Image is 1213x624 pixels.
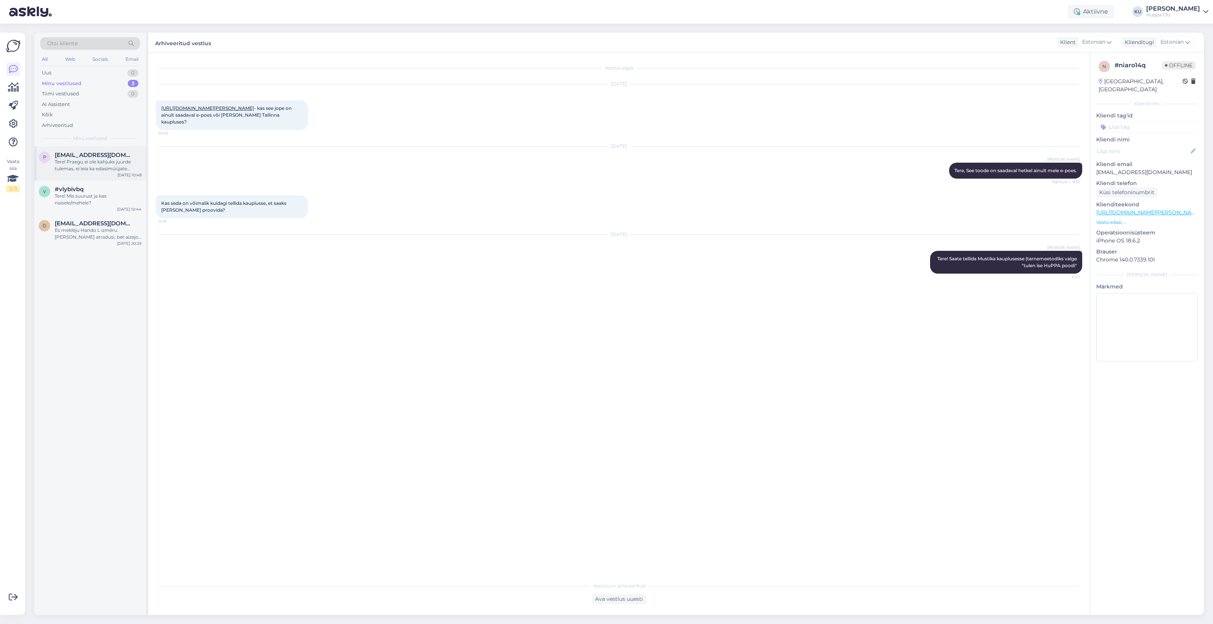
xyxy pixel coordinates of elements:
[1082,38,1105,46] span: Estonian
[73,135,107,142] span: Minu vestlused
[156,81,1082,87] div: [DATE]
[64,54,77,64] div: Web
[937,256,1078,268] span: Tere! Saate tellida Mustika kauplusesse (tarnemeetodiks valge "tulen ise HuPPA poodi"
[1115,61,1162,70] div: # niaro14q
[42,80,81,87] div: Minu vestlused
[1051,179,1080,185] span: Nähtud ✓ 9:32
[161,105,254,111] a: [URL][DOMAIN_NAME][PERSON_NAME]
[1122,38,1154,46] div: Klienditugi
[55,227,141,241] div: Es meklēju Hando L izmēru. [PERSON_NAME] atradusi, bet aizejot uz veikalu jau bija nopirkts. Ļoti...
[55,193,141,206] div: Tere! Mis suurust ja kas naisele/mehele?
[1096,201,1198,209] p: Klienditeekond
[40,54,49,64] div: All
[161,200,287,213] span: Kas seda on võimalik kuidagi tellida kauplusse, et saaks [PERSON_NAME] proovida?
[1096,179,1198,187] p: Kliendi telefon
[156,231,1082,238] div: [DATE]
[42,90,79,98] div: Tiimi vestlused
[1146,12,1200,18] div: Huppa OÜ
[1132,6,1143,17] div: KU
[128,80,138,87] div: 3
[161,105,293,125] span: - kas see jope on ainult saadaval e-poes või [PERSON_NAME] Tallinna kaupluses?
[1068,5,1114,19] div: Aktiivne
[117,206,141,212] div: [DATE] 10:44
[47,40,78,48] span: Otsi kliente
[1099,78,1183,93] div: [GEOGRAPHIC_DATA], [GEOGRAPHIC_DATA]
[1051,274,1080,280] span: 11:23
[1146,6,1208,18] a: [PERSON_NAME]Huppa OÜ
[158,219,187,224] span: 12:18
[593,583,645,589] span: Vestlus on arhiveeritud
[55,220,134,227] span: doveika.maija@gmail.com
[155,37,211,48] label: Arhiveeritud vestlus
[42,111,53,119] div: Kõik
[158,130,187,136] span: 20:32
[55,158,141,172] div: Tere! Praegu ei ole kahjuks juurde tulemas, ei leia ka edasimüüjate lehtedelt. Loodetavasti sobib...
[6,39,21,53] img: Askly Logo
[592,594,646,604] div: Ava vestlus uuesti
[127,90,138,98] div: 0
[1096,237,1198,245] p: iPhone OS 18.6.2
[1096,160,1198,168] p: Kliendi email
[1096,187,1157,198] div: Küsi telefoninumbrit
[55,152,134,158] span: piret.saarinen@gmail.com
[1096,248,1198,256] p: Brauser
[954,168,1077,173] span: Tere, See toode on saadaval hetkel ainult meie e-poes.
[1096,112,1198,120] p: Kliendi tag'id
[1096,168,1198,176] p: [EMAIL_ADDRESS][DOMAIN_NAME]
[1162,61,1196,70] span: Offline
[1146,6,1200,12] div: [PERSON_NAME]
[1096,136,1198,144] p: Kliendi nimi
[1096,219,1198,226] p: Vaata edasi ...
[1097,147,1189,155] input: Lisa nimi
[1096,283,1198,291] p: Märkmed
[1102,63,1106,69] span: n
[55,186,84,193] span: #vlybivbq
[127,69,138,77] div: 0
[124,54,140,64] div: Email
[156,143,1082,150] div: [DATE]
[42,122,73,129] div: Arhiveeritud
[43,188,46,194] span: v
[42,69,51,77] div: Uus
[1096,271,1198,278] div: [PERSON_NAME]
[42,101,70,108] div: AI Assistent
[43,223,46,228] span: d
[43,154,46,160] span: p
[1096,121,1198,133] input: Lisa tag
[1096,256,1198,264] p: Chrome 140.0.7339.101
[1096,209,1201,216] a: [URL][DOMAIN_NAME][PERSON_NAME]
[117,172,141,178] div: [DATE] 10:48
[156,65,1082,71] div: Vestlus algas
[91,54,110,64] div: Socials
[1096,229,1198,237] p: Operatsioonisüsteem
[1047,157,1080,162] span: [PERSON_NAME]
[1047,245,1080,250] span: [PERSON_NAME]
[6,185,20,192] div: 2 / 3
[1161,38,1184,46] span: Estonian
[117,241,141,246] div: [DATE] 20:29
[1096,100,1198,107] div: Kliendi info
[1057,38,1076,46] div: Klient
[6,158,20,192] div: Vaata siia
